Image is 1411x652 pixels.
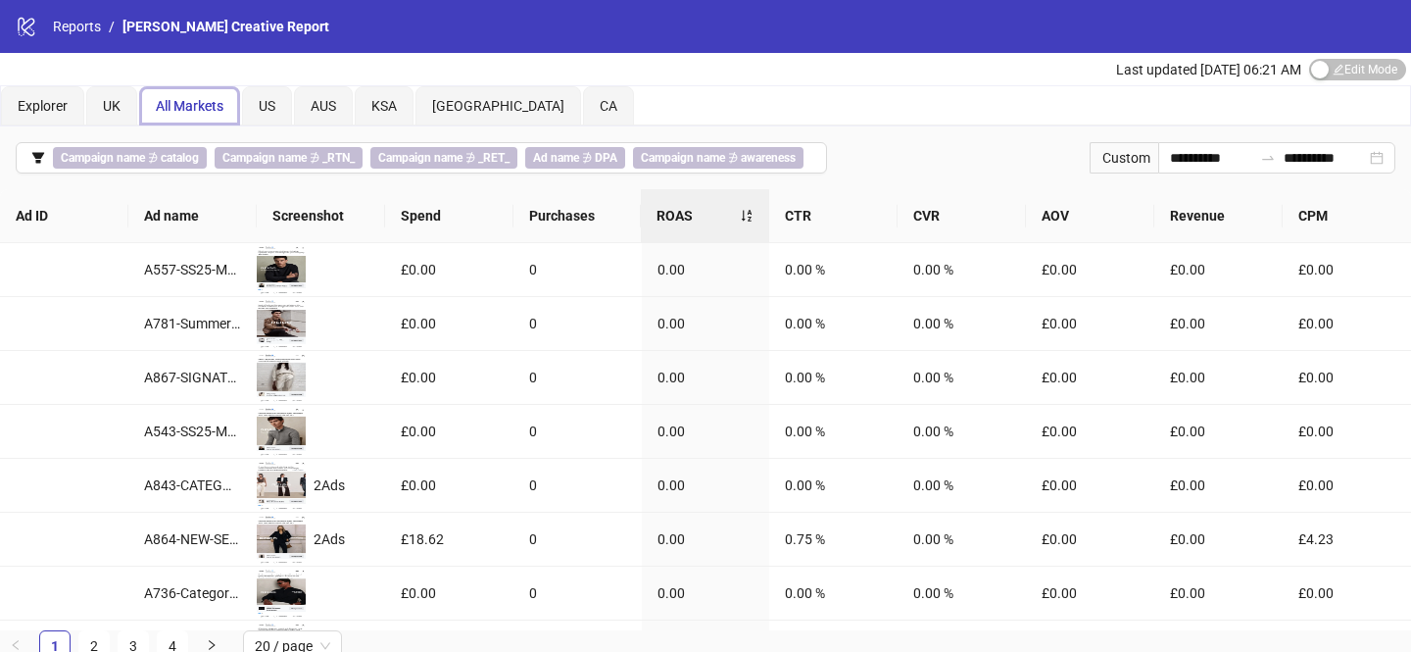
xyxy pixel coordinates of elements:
span: All Markets [156,98,223,114]
div: 0.00 % [913,367,1010,388]
div: £0.00 [1042,421,1139,442]
div: £0.00 [1170,367,1267,388]
b: Campaign name [222,151,307,165]
div: £0.00 [1042,475,1139,496]
div: 0 [529,582,626,604]
div: £0.00 [1042,582,1139,604]
span: [GEOGRAPHIC_DATA] [432,98,564,114]
div: £0.00 [1170,582,1267,604]
b: catalog [161,151,199,165]
th: ROAS [641,189,769,243]
div: £4.23 [1298,528,1395,550]
div: 0 [529,528,626,550]
div: £0.00 [1042,528,1139,550]
div: 0.00 % [913,259,1010,280]
div: £0.00 [401,367,498,388]
div: £0.00 [1170,313,1267,334]
span: ∌ [370,147,517,169]
a: Reports [49,16,105,37]
b: Campaign name [61,151,145,165]
div: 0.00 [657,259,754,280]
th: CTR [769,189,898,243]
div: 0.00 % [913,528,1010,550]
span: Explorer [18,98,68,114]
span: filter [31,151,45,165]
div: A781-Summer_In_The_City_CA_WW_English_VID1_EN_VID_NONE_SP_24072025_F_CC_SC1_USP1_EOSS_ – Copy [144,313,241,334]
span: Purchases [529,205,626,226]
div: 0.00 % [785,259,882,280]
div: 0.00 % [785,313,882,334]
span: Spend [401,205,498,226]
span: CA [600,98,617,114]
div: A543-SS25-MW-NEW-SEASON-V2-GIF_ENG_GIF_LP_11022025_M_CC_VIDEO_SC2_USP18_SS25_ [144,421,241,442]
span: CVR [913,205,1010,226]
div: 0.00 [657,421,754,442]
span: UK [103,98,121,114]
span: to [1260,150,1276,166]
div: A557-SS25-MW-KNITWEAR-V2-GIF_ENG_GIF_LP_25022025_M_CC_VIDEO_SC2_USP18_SS25_ - Copy [144,259,241,280]
div: £0.00 [401,582,498,604]
div: 0.75 % [785,528,882,550]
th: AOV [1026,189,1154,243]
b: Campaign name [641,151,725,165]
div: 0.00 % [785,367,882,388]
div: 0.00 [657,475,754,496]
div: A864-NEW-SEASON-GIFS-WW_EN_VID_NONE_NI_29082025_F_CC_SC24_USP11_AW25_ [144,528,241,550]
span: US [259,98,275,114]
div: £0.00 [1170,259,1267,280]
th: Purchases [513,189,642,243]
div: 0 [529,367,626,388]
div: 0 [529,313,626,334]
span: swap-right [1260,150,1276,166]
div: £0.00 [401,475,498,496]
span: Screenshot [272,205,369,226]
div: 0.00 % [913,475,1010,496]
span: 2 Ads [314,477,345,493]
div: £0.00 [1298,259,1395,280]
div: £0.00 [401,259,498,280]
th: Spend [385,189,513,243]
span: CTR [785,205,882,226]
span: left [10,639,22,651]
div: 0.00 % [785,475,882,496]
span: Last updated [DATE] 06:21 AM [1116,62,1301,77]
div: A867-SIGNATURES-HIGHLIGHT-WW_EN_VID_NONE_PP_29082025_F_CC_SC13_USP8_AW25-LO-FI_ [144,367,241,388]
div: £0.00 [1170,528,1267,550]
span: ∌ [633,147,803,169]
b: Campaign name [378,151,462,165]
th: CPM [1283,189,1411,243]
div: 0.00 % [913,582,1010,604]
div: 0.00 [657,313,754,334]
div: 0.00 % [785,582,882,604]
div: 0.00 [657,367,754,388]
li: / [109,16,115,37]
span: ∌ [525,147,625,169]
div: £0.00 [1298,582,1395,604]
div: A843-CATEGORY-GIFS-AUG-WW_EN_VID_NONE_CP_13082025_F_CC_SC1_USP8_NEWSEASON_ [144,475,241,496]
div: £0.00 [401,313,498,334]
span: Ad name [144,205,241,226]
div: 0 [529,259,626,280]
span: CPM [1298,205,1395,226]
b: DPA [595,151,617,165]
div: 0 [529,421,626,442]
div: A736-Category_UK_MW_English_VID_EN_VID_NONE_SP_24072025_M_CC_SC1_USP1_EOSS_ – Copy [144,582,241,604]
div: £0.00 [1042,259,1139,280]
span: ROAS [657,205,740,226]
div: £0.00 [1042,367,1139,388]
span: Ad ID [16,205,113,226]
div: £0.00 [1298,421,1395,442]
div: £0.00 [1298,367,1395,388]
span: AUS [311,98,336,114]
b: Ad name [533,151,579,165]
th: CVR [898,189,1026,243]
span: Revenue [1170,205,1267,226]
span: AOV [1042,205,1139,226]
div: 0 [529,475,626,496]
div: £0.00 [1042,313,1139,334]
div: £0.00 [1298,475,1395,496]
th: Ad name [128,189,257,243]
div: Custom [1090,142,1158,174]
div: £0.00 [1298,313,1395,334]
div: 0.00 % [913,313,1010,334]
